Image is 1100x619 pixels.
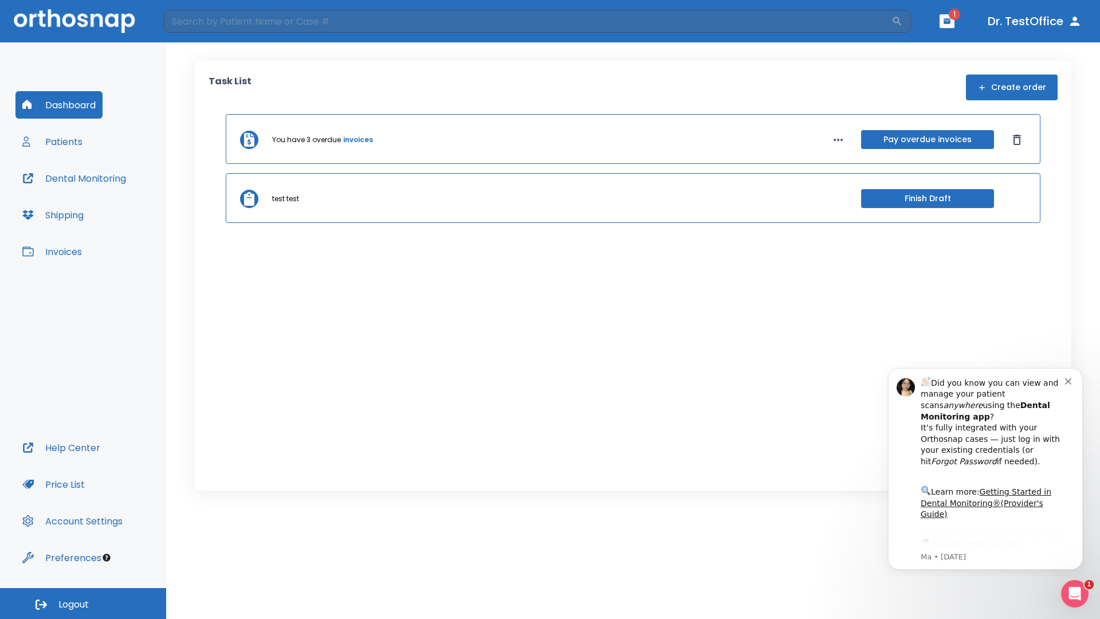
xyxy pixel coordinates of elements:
[14,9,135,33] img: Orthosnap
[343,135,373,145] a: invoices
[50,194,194,205] p: Message from Ma, sent 7w ago
[58,598,89,611] span: Logout
[15,91,103,119] button: Dashboard
[15,164,133,192] button: Dental Monitoring
[50,180,194,238] div: Download the app: | ​ Let us know if you need help getting started!
[861,130,994,149] button: Pay overdue invoices
[861,189,994,208] button: Finish Draft
[50,183,152,203] a: App Store
[1085,580,1094,589] span: 1
[966,75,1058,100] button: Create order
[871,358,1100,577] iframe: Intercom notifications message
[272,135,341,145] p: You have 3 overdue
[15,544,108,571] button: Preferences
[15,471,92,498] button: Price List
[194,18,203,27] button: Dismiss notification
[949,9,960,20] span: 1
[983,11,1086,32] button: Dr. TestOffice
[272,194,299,204] p: test test
[15,434,107,461] button: Help Center
[15,507,129,535] button: Account Settings
[1061,580,1089,608] iframe: Intercom live chat
[15,201,91,229] button: Shipping
[15,128,89,155] button: Patients
[1008,131,1026,149] button: Dismiss
[101,553,112,563] div: Tooltip anchor
[164,10,891,33] input: Search by Patient Name or Case #
[15,238,89,265] button: Invoices
[209,75,252,100] p: Task List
